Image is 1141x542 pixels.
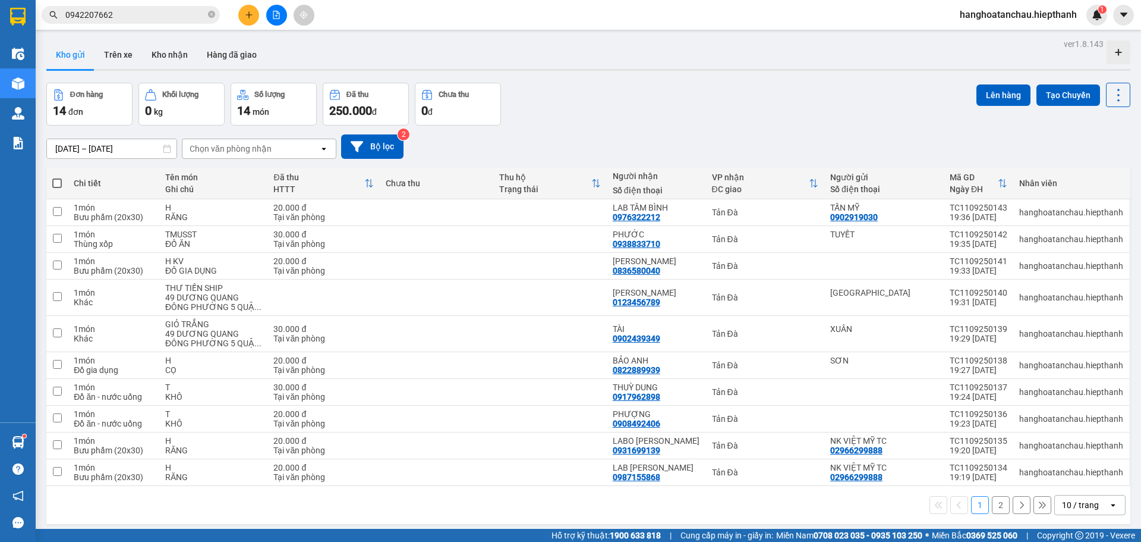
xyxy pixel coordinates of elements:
div: TC1109250134 [950,463,1007,472]
span: notification [12,490,24,502]
div: Tản Đà [712,329,818,339]
div: TUYẾT [830,230,938,239]
button: Kho nhận [142,40,197,69]
div: TC1109250140 [950,288,1007,297]
div: CỌ [165,365,262,375]
div: ĐỒ GIA DỤNG [165,266,262,275]
div: Khác [74,297,153,307]
div: HTTT [273,184,364,194]
button: Kho gửi [46,40,94,69]
div: TC1109250139 [950,324,1007,334]
div: PHƯỚC [613,230,700,239]
div: 0836580040 [613,266,660,275]
div: 19:27 [DATE] [950,365,1007,375]
div: 19:35 [DATE] [950,239,1007,249]
button: Lên hàng [976,84,1030,106]
div: Tại văn phòng [273,239,373,249]
div: TÀI [613,324,700,334]
div: Người gửi [830,173,938,182]
div: H [165,436,262,446]
div: LABO QUỲNH LAN [613,436,700,446]
div: Đã thu [346,90,368,99]
button: caret-down [1113,5,1134,26]
div: Thùng xốp [74,239,153,249]
span: copyright [1075,531,1083,540]
div: Tại văn phòng [273,472,373,482]
img: warehouse-icon [12,436,24,449]
div: THUỲ DUNG [613,383,700,392]
div: SƠN [830,356,938,365]
img: logo-vxr [10,8,26,26]
th: Toggle SortBy [706,168,824,199]
div: 19:23 [DATE] [950,419,1007,428]
div: NK VIỆT MỸ TC [830,463,938,472]
th: Toggle SortBy [493,168,607,199]
div: Tản Đà [712,441,818,450]
div: H [165,356,262,365]
span: message [12,517,24,528]
div: LAB TÂM BÌNH [613,203,700,212]
div: Chưa thu [439,90,469,99]
sup: 1 [1098,5,1107,14]
svg: open [319,144,329,153]
div: 0931699139 [613,446,660,455]
div: Đồ gia dụng [74,365,153,375]
div: RĂNG [165,212,262,222]
div: 02966299888 [830,446,882,455]
div: Đồ ăn - nước uống [74,419,153,428]
div: TẢN ĐÀ [613,288,700,297]
strong: 0708 023 035 - 0935 103 250 [814,531,922,540]
div: H [165,203,262,212]
div: hanghoatanchau.hiepthanh [1019,414,1123,424]
button: Chưa thu0đ [415,83,501,126]
div: Tản Đà [712,234,818,244]
div: BẢO ANH [613,356,700,365]
div: hanghoatanchau.hiepthanh [1019,361,1123,370]
div: Bưu phẩm (20x30) [74,212,153,222]
div: 19:19 [DATE] [950,472,1007,482]
div: Tại văn phòng [273,334,373,343]
div: 1 món [74,383,153,392]
div: Nhân viên [1019,178,1123,188]
button: 2 [992,496,1010,514]
div: Tản Đà [712,468,818,477]
div: 0902439349 [613,334,660,343]
strong: 1900 633 818 [610,531,661,540]
span: question-circle [12,463,24,475]
span: | [1026,529,1028,542]
img: solution-icon [12,137,24,149]
div: 19:20 [DATE] [950,446,1007,455]
img: warehouse-icon [12,107,24,120]
div: 0902919030 [830,212,878,222]
div: GIỎ TRẮNG [165,319,262,329]
sup: 2 [398,129,409,140]
div: H [165,463,262,472]
div: TC1109250138 [950,356,1007,365]
div: 1 món [74,463,153,472]
div: 0822889939 [613,365,660,375]
div: Tại văn phòng [273,365,373,375]
div: 0938833710 [613,239,660,249]
div: VP nhận [712,173,809,182]
div: 20.000 đ [273,463,373,472]
button: plus [238,5,259,26]
div: TẤN MINH [613,256,700,266]
div: 20.000 đ [273,203,373,212]
span: file-add [272,11,280,19]
span: đơn [68,107,83,117]
button: Khối lượng0kg [138,83,225,126]
span: đ [428,107,433,117]
div: Mã GD [950,173,998,182]
div: Tản Đà [712,293,818,302]
span: ⚪️ [925,533,929,538]
div: Tại văn phòng [273,446,373,455]
div: ver 1.8.143 [1064,37,1104,51]
div: XUÂN [830,324,938,334]
div: 1 món [74,409,153,419]
div: Trạng thái [499,184,591,194]
div: TC1109250136 [950,409,1007,419]
div: 0987155868 [613,472,660,482]
div: 10 / trang [1062,499,1099,511]
div: hanghoatanchau.hiepthanh [1019,208,1123,217]
span: 0 [145,104,152,118]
